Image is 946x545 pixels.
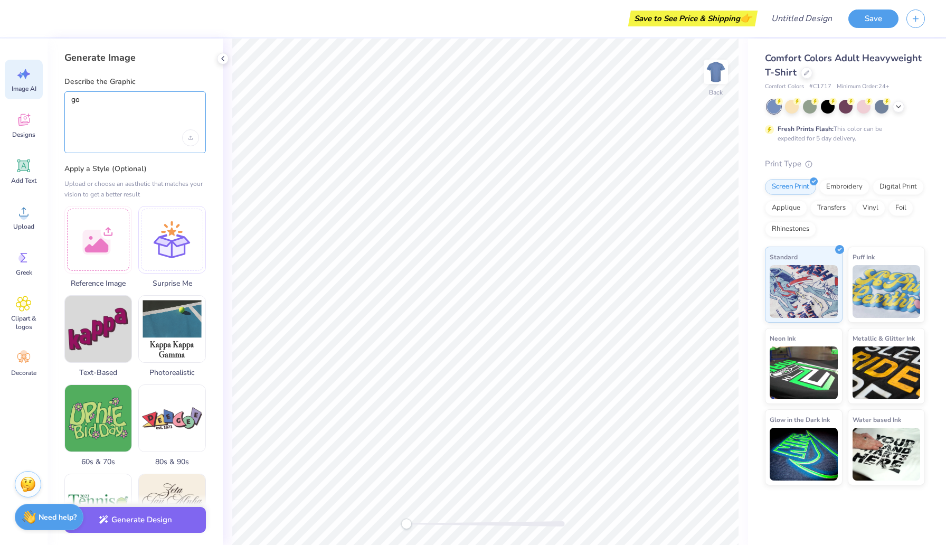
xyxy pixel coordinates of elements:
[770,333,796,344] span: Neon Ink
[64,178,206,200] div: Upload or choose an aesthetic that matches your vision to get a better result
[705,61,726,82] img: Back
[138,456,206,467] span: 80s & 90s
[65,474,131,541] img: Cartoons
[631,11,755,26] div: Save to See Price & Shipping
[810,200,853,216] div: Transfers
[64,278,132,289] span: Reference Image
[11,369,36,377] span: Decorate
[856,200,885,216] div: Vinyl
[71,95,199,121] textarea: gol
[11,176,36,185] span: Add Text
[853,414,901,425] span: Water based Ink
[740,12,752,24] span: 👉
[65,296,131,362] img: Text-Based
[819,179,869,195] div: Embroidery
[770,428,838,481] img: Glow in the Dark Ink
[65,385,131,452] img: 60s & 70s
[765,221,816,237] div: Rhinestones
[765,52,922,79] span: Comfort Colors Adult Heavyweight T-Shirt
[770,414,830,425] span: Glow in the Dark Ink
[770,265,838,318] img: Standard
[64,77,206,87] label: Describe the Graphic
[853,333,915,344] span: Metallic & Glitter Ink
[765,200,807,216] div: Applique
[139,474,205,541] img: Classic
[765,179,816,195] div: Screen Print
[138,367,206,378] span: Photorealistic
[64,367,132,378] span: Text-Based
[770,346,838,399] img: Neon Ink
[13,222,34,231] span: Upload
[837,82,890,91] span: Minimum Order: 24 +
[16,268,32,277] span: Greek
[763,8,840,29] input: Untitled Design
[853,265,921,318] img: Puff Ink
[12,84,36,93] span: Image AI
[139,385,205,452] img: 80s & 90s
[809,82,831,91] span: # C1717
[139,296,205,362] img: Photorealistic
[64,51,206,64] div: Generate Image
[138,278,206,289] span: Surprise Me
[64,456,132,467] span: 60s & 70s
[888,200,913,216] div: Foil
[770,251,798,262] span: Standard
[64,507,206,533] button: Generate Design
[873,179,924,195] div: Digital Print
[778,124,907,143] div: This color can be expedited for 5 day delivery.
[182,129,199,146] div: Upload image
[709,88,723,97] div: Back
[848,10,898,28] button: Save
[401,519,412,529] div: Accessibility label
[12,130,35,139] span: Designs
[39,512,77,522] strong: Need help?
[6,314,41,331] span: Clipart & logos
[853,346,921,399] img: Metallic & Glitter Ink
[64,164,206,174] label: Apply a Style (Optional)
[853,428,921,481] img: Water based Ink
[765,82,804,91] span: Comfort Colors
[765,158,925,170] div: Print Type
[778,125,834,133] strong: Fresh Prints Flash:
[853,251,875,262] span: Puff Ink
